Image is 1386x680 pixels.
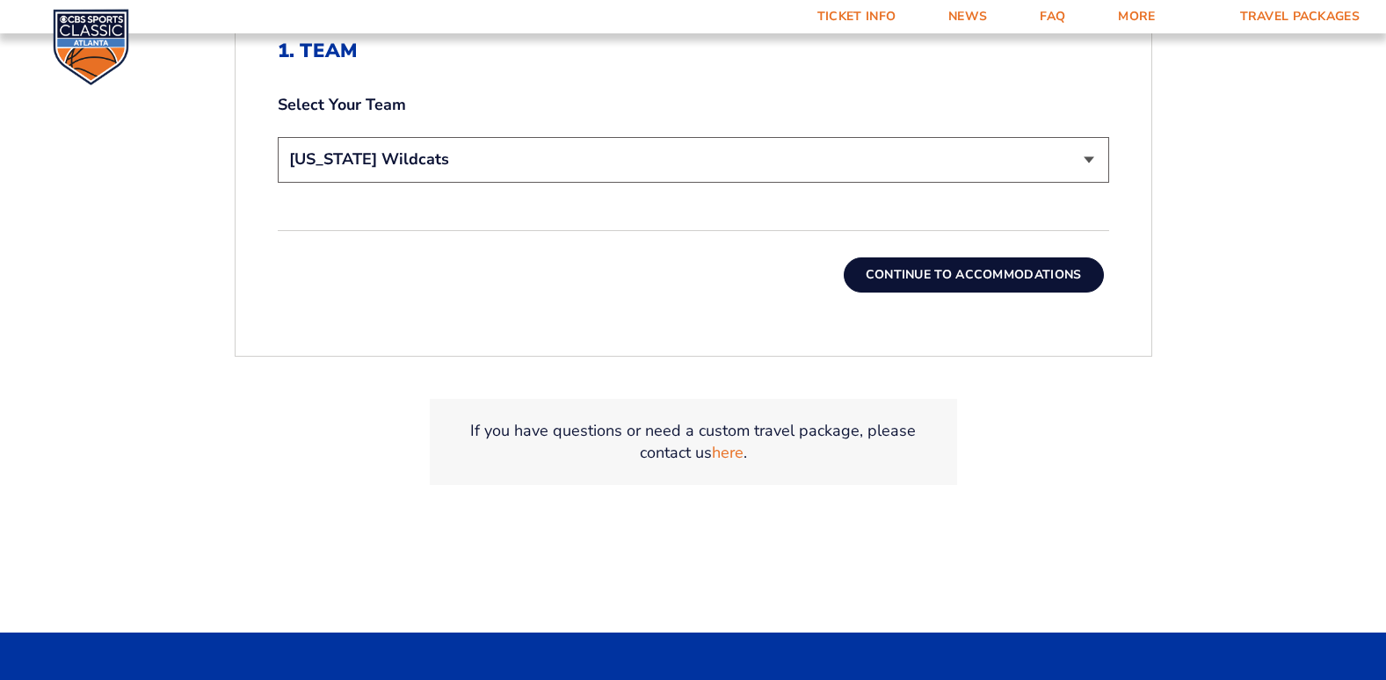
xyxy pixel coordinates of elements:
h2: 1. Team [278,40,1109,62]
button: Continue To Accommodations [844,257,1104,293]
p: If you have questions or need a custom travel package, please contact us . [451,420,936,464]
label: Select Your Team [278,94,1109,116]
a: here [712,442,744,464]
img: CBS Sports Classic [53,9,129,85]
